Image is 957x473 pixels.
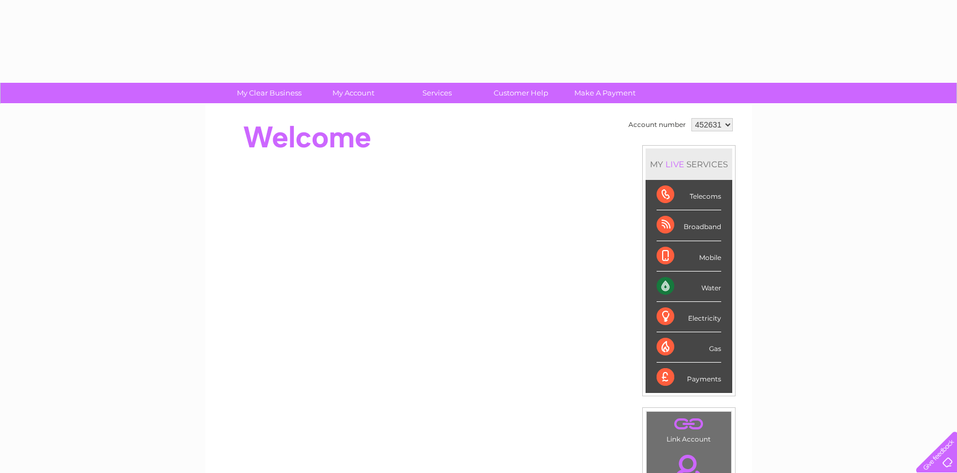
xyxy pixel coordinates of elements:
[663,159,686,169] div: LIVE
[657,180,721,210] div: Telecoms
[646,148,732,180] div: MY SERVICES
[657,332,721,363] div: Gas
[657,363,721,392] div: Payments
[657,302,721,332] div: Electricity
[392,83,483,103] a: Services
[475,83,567,103] a: Customer Help
[657,272,721,302] div: Water
[649,414,728,434] a: .
[308,83,399,103] a: My Account
[224,83,315,103] a: My Clear Business
[626,115,689,134] td: Account number
[559,83,651,103] a: Make A Payment
[657,241,721,272] div: Mobile
[646,411,732,446] td: Link Account
[657,210,721,241] div: Broadband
